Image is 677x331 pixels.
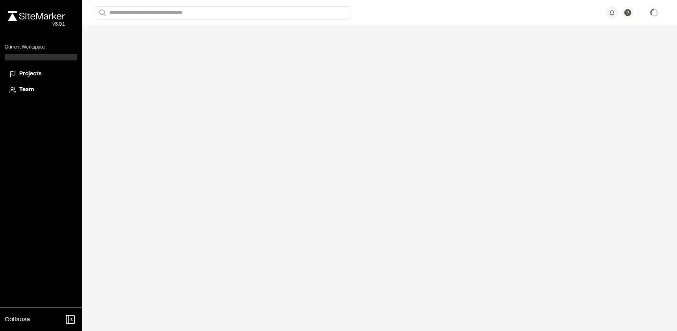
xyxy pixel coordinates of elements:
[9,70,73,79] a: Projects
[8,21,65,28] div: Oh geez...please don't...
[9,86,73,94] a: Team
[5,315,30,324] span: Collapse
[19,86,34,94] span: Team
[8,11,65,21] img: rebrand.png
[95,6,109,19] button: Search
[5,44,77,51] p: Current Workspace
[19,70,41,79] span: Projects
